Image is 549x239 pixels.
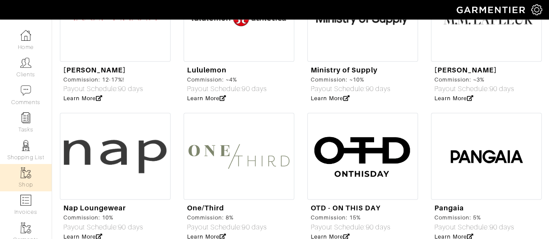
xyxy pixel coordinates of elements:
a: Learn More [63,95,103,101]
div: Payout Schedule: [311,84,391,94]
span: 90 days [489,223,514,231]
img: one-third-logo.png [184,113,294,200]
a: Learn More [187,95,227,101]
img: reminder-icon-8004d30b9f0a5d33ae49ab947aed9ed385cf756f9e5892f1edd6e32f2345188e.png [20,112,31,123]
span: 90 days [118,85,143,93]
span: 90 days [242,223,266,231]
img: logo-3.png [60,113,171,200]
div: Commission: 5% [434,213,514,222]
span: 90 days [365,223,390,231]
span: 90 days [365,85,390,93]
span: 90 days [242,85,266,93]
img: garmentier-logo-header-white-b43fb05a5012e4ada735d5af1a66efaba907eab6374d6393d1fbf88cb4ef424d.png [452,2,531,17]
span: 90 days [118,223,143,231]
a: Pangaia [434,204,464,212]
div: Payout Schedule: [311,222,391,232]
div: Commission: 10% [63,213,143,222]
div: Commission: 12-17%! [63,75,143,84]
img: gear-icon-white-bd11855cb880d31180b6d7d6211b90ccbf57a29d726f0c71d8c61bd08dd39cc2.png [531,4,542,15]
a: Learn More [311,95,350,101]
img: garments-icon-b7da505a4dc4fd61783c78ac3ca0ef83fa9d6f193b1c9dc38574b1d14d53ca28.png [20,167,31,178]
div: Commission: 15% [311,213,391,222]
a: Nap Loungewear [63,204,126,212]
div: Commission: ~4% [187,75,267,84]
img: orders-icon-0abe47150d42831381b5fb84f609e132dff9fe21cb692f30cb5eec754e2cba89.png [20,195,31,206]
img: comment-icon-a0a6a9ef722e966f86d9cbdc48e553b5cf19dbc54f86b18d962a5391bc8f6eb6.png [20,85,31,96]
img: Screen%20Shot%202022-06-02%20at%203.20.07%20PM.png [307,113,418,200]
div: Payout Schedule: [63,222,143,232]
img: stylists-icon-eb353228a002819b7ec25b43dbf5f0378dd9e0616d9560372ff212230b889e62.png [20,140,31,151]
a: Learn More [434,95,474,101]
div: Commission: ~10% [311,75,391,84]
div: Payout Schedule: [434,222,514,232]
a: Ministry of Supply [311,66,378,74]
div: Payout Schedule: [187,84,267,94]
img: clients-icon-6bae9207a08558b7cb47a8932f037763ab4055f8c8b6bfacd5dc20c3e0201464.png [20,57,31,68]
a: [PERSON_NAME] [63,66,126,74]
a: Lululemon [187,66,227,74]
div: Payout Schedule: [63,84,143,94]
a: OTD - ON THIS DAY [311,204,381,212]
img: Pangaia.png [431,113,542,200]
div: Commission: 8% [187,213,267,222]
span: 90 days [489,85,514,93]
img: garments-icon-b7da505a4dc4fd61783c78ac3ca0ef83fa9d6f193b1c9dc38574b1d14d53ca28.png [20,223,31,233]
div: Payout Schedule: [187,222,267,232]
a: One/Third [187,204,224,212]
img: dashboard-icon-dbcd8f5a0b271acd01030246c82b418ddd0df26cd7fceb0bd07c9910d44c42f6.png [20,30,31,41]
a: [PERSON_NAME] [434,66,497,74]
div: Payout Schedule: [434,84,514,94]
div: Commission: ~3% [434,75,514,84]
